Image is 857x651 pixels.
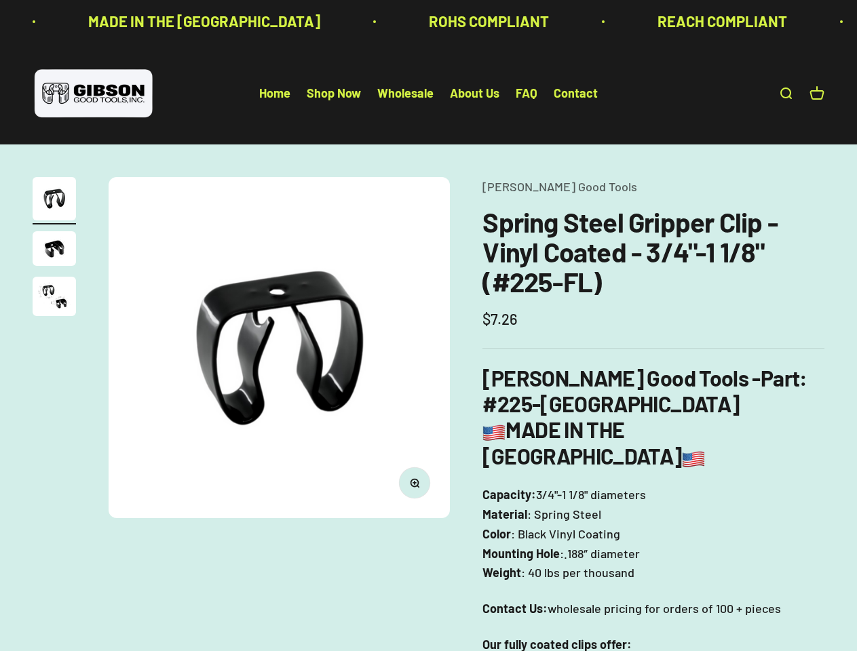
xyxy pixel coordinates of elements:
[482,546,560,561] strong: Mounting Hole
[307,86,361,101] a: Shop Now
[521,563,634,583] span: : 40 lbs per thousand
[482,601,548,616] strong: Contact Us:
[516,86,537,101] a: FAQ
[564,544,640,564] span: .188″ diameter
[33,277,76,320] button: Go to item 3
[554,86,598,101] a: Contact
[482,365,799,391] b: [PERSON_NAME] Good Tools -
[511,524,620,544] span: : Black Vinyl Coating
[560,544,564,564] span: :
[482,526,511,541] strong: Color
[33,177,76,220] img: Gripper clip, made & shipped from the USA!
[482,179,637,194] a: [PERSON_NAME] Good Tools
[450,86,499,101] a: About Us
[482,365,807,416] strong: : #225-[GEOGRAPHIC_DATA]
[482,565,521,580] strong: Weight
[33,177,76,224] button: Go to item 1
[377,86,434,101] a: Wholesale
[482,307,518,331] sale-price: $7.26
[655,9,785,33] p: REACH COMPLIANT
[482,416,704,468] b: MADE IN THE [GEOGRAPHIC_DATA]
[86,9,318,33] p: MADE IN THE [GEOGRAPHIC_DATA]
[33,231,76,266] img: close up of a spring steel gripper clip, tool clip, durable, secure holding, Excellent corrosion ...
[33,231,76,270] button: Go to item 2
[482,599,824,618] p: wholesale pricing for orders of 100 + pieces
[482,487,536,502] strong: Capacity:
[427,9,547,33] p: ROHS COMPLIANT
[482,507,527,521] strong: Material
[109,177,450,518] img: Gripper clip, made & shipped from the USA!
[527,505,601,524] span: : Spring Steel
[482,207,824,296] h1: Spring Steel Gripper Clip - Vinyl Coated - 3/4"-1 1/8" (#225-FL)
[33,277,76,316] img: close up of a spring steel gripper clip, tool clip, durable, secure holding, Excellent corrosion ...
[761,365,799,391] span: Part
[259,86,290,101] a: Home
[482,485,824,583] p: 3/4"-1 1/8" diameters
